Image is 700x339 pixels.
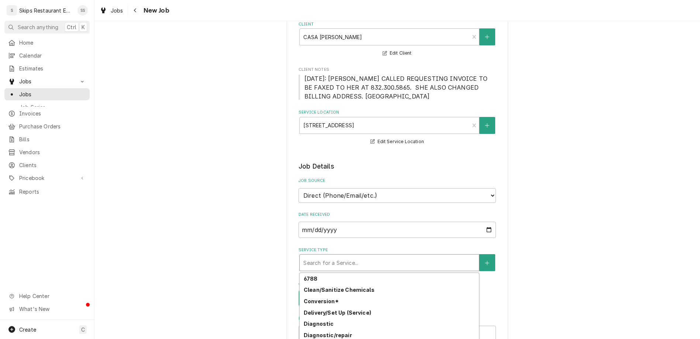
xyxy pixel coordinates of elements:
span: K [82,23,85,31]
a: Vendors [4,146,90,158]
button: Create New Service [479,254,495,271]
span: Home [19,39,86,46]
label: Client [299,21,496,27]
button: Edit Service Location [369,137,425,146]
legend: Job Details [299,162,496,171]
a: Go to What's New [4,303,90,315]
a: Go to Help Center [4,290,90,302]
label: Reason For Call [299,316,496,322]
a: Bills [4,133,90,145]
a: Jobs [97,4,126,17]
a: Purchase Orders [4,120,90,132]
label: Service Type [299,247,496,253]
label: Job Source [299,178,496,184]
span: Client Notes [299,67,496,73]
div: Shan Skipper's Avatar [77,5,88,15]
span: Jobs [19,90,86,98]
svg: Create New Client [485,34,489,39]
div: Client Notes [299,67,496,100]
span: Bills [19,135,86,143]
div: Service Location [299,110,496,146]
strong: Clean/Sanitize Chemicals [304,287,375,293]
strong: Diagnostic/repair [304,332,352,338]
label: Job Type [299,280,496,286]
span: [DATE]: [PERSON_NAME] CALLED REQUESTING INVOICE TO BE FAXED TO HER AT 832.300.5865. SHE ALSO CHAN... [304,75,489,100]
svg: Create New Location [485,123,489,128]
div: Job Type [299,280,496,307]
div: Job Source [299,178,496,203]
div: Date Received [299,212,496,238]
a: Calendar [4,49,90,62]
span: Purchase Orders [19,122,86,130]
div: Client [299,21,496,58]
span: Estimates [19,65,86,72]
span: New Job [141,6,169,15]
a: Home [4,37,90,49]
span: What's New [19,305,85,313]
span: Job Series [19,103,86,111]
a: Estimates [4,62,90,75]
a: Invoices [4,107,90,120]
span: C [81,326,85,333]
a: Go to Pricebook [4,172,90,184]
span: Vendors [19,148,86,156]
button: Search anythingCtrlK [4,21,90,34]
span: Clients [19,161,86,169]
a: Clients [4,159,90,171]
strong: Diagnostic [304,321,334,327]
button: Navigate back [130,4,141,16]
input: yyyy-mm-dd [299,222,496,238]
strong: Conversion* [304,298,339,304]
a: Reports [4,186,90,198]
span: Pricebook [19,174,75,182]
span: Create [19,326,36,333]
a: Jobs [4,88,90,100]
div: Skips Restaurant Equipment [19,7,73,14]
span: Help Center [19,292,85,300]
span: Invoices [19,110,86,117]
div: S [7,5,17,15]
span: Jobs [19,77,75,85]
button: Edit Client [382,49,413,58]
span: Search anything [18,23,58,31]
span: Client Notes [299,74,496,101]
label: Date Received [299,212,496,218]
span: Ctrl [67,23,76,31]
strong: 6788 [304,276,318,282]
div: Service Type [299,247,496,271]
label: Service Location [299,110,496,115]
a: Go to Jobs [4,75,90,87]
span: Calendar [19,52,86,59]
strong: Delivery/Set Up (Service) [304,309,371,316]
a: Job Series [4,101,90,113]
button: Create New Location [479,117,495,134]
svg: Create New Service [485,260,489,266]
div: SS [77,5,88,15]
span: Reports [19,188,86,196]
button: Create New Client [479,28,495,45]
span: Jobs [111,7,123,14]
